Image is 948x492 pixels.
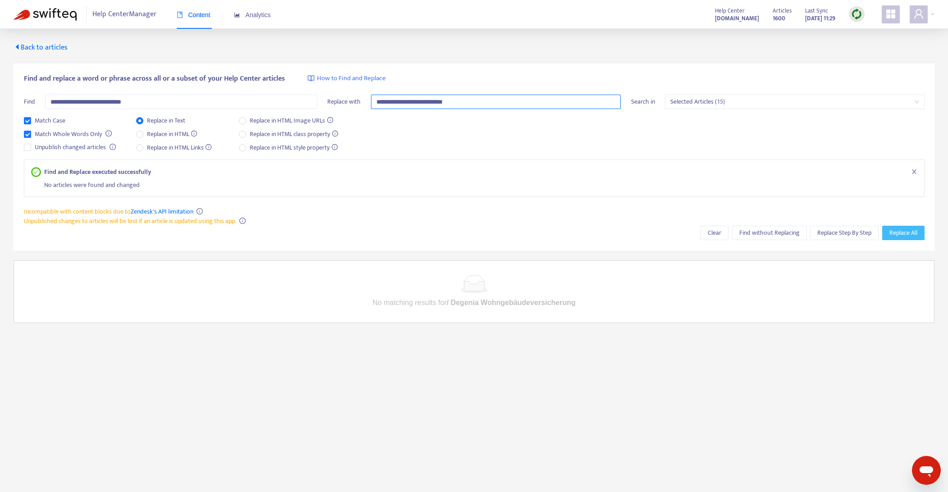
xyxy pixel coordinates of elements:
[110,144,116,150] span: info-circle
[911,169,917,175] span: close
[246,129,342,139] span: Replace in HTML class property
[851,9,862,20] img: sync.dc5367851b00ba804db3.png
[773,14,785,23] strong: 1600
[234,11,271,18] span: Analytics
[14,41,68,54] span: Back to articles
[889,228,917,238] span: Replace All
[24,206,193,217] span: Incompatible with content blocks due to
[631,96,655,107] span: Search in
[447,299,576,306] b: / Degenia Wohngebäudeversicherung
[246,143,341,153] span: Replace in HTML style property
[44,177,917,190] div: No articles were found and changed
[715,6,745,16] span: Help Center
[317,73,386,84] span: How to Find and Replace
[913,9,924,19] span: user
[24,216,236,226] span: Unpublished changes to articles will be lost if an article is updated using this app.
[708,228,721,238] span: Clear
[885,9,896,19] span: appstore
[31,142,110,152] span: Unpublish changed articles
[732,226,807,240] button: Find without Replacing
[670,95,919,109] span: Selected Articles (15)
[14,43,21,50] span: caret-left
[739,228,800,238] span: Find without Replacing
[24,96,35,107] span: Find
[24,73,285,84] span: Find and replace a word or phrase across all or a subset of your Help Center articles
[143,129,201,139] span: Replace in HTML
[105,130,112,137] span: info-circle
[701,226,728,240] button: Clear
[307,75,315,82] img: image-link
[31,129,105,139] span: Match Whole Words Only
[805,6,828,16] span: Last Sync
[143,143,215,153] span: Replace in HTML Links
[327,96,361,107] span: Replace with
[177,12,183,18] span: book
[44,167,151,177] strong: Find and Replace executed successfully
[912,456,941,485] iframe: Schaltfläche zum Öffnen des Messaging-Fensters
[18,297,930,308] p: No matching results for
[197,208,203,214] span: info-circle
[773,6,792,16] span: Articles
[817,228,871,238] span: Replace Step By Step
[92,6,156,23] span: Help Center Manager
[246,116,337,126] span: Replace in HTML Image URLs
[131,206,193,217] a: Zendesk's API limitation
[810,226,879,240] button: Replace Step By Step
[234,12,240,18] span: area-chart
[239,218,246,224] span: info-circle
[882,226,925,240] button: Replace All
[715,14,759,23] strong: [DOMAIN_NAME]
[715,13,759,23] a: [DOMAIN_NAME]
[14,8,77,21] img: Swifteq
[31,116,69,126] span: Match Case
[177,11,211,18] span: Content
[143,116,189,126] span: Replace in Text
[33,169,38,174] span: check
[805,14,835,23] strong: [DATE] 11:29
[307,73,386,84] a: How to Find and Replace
